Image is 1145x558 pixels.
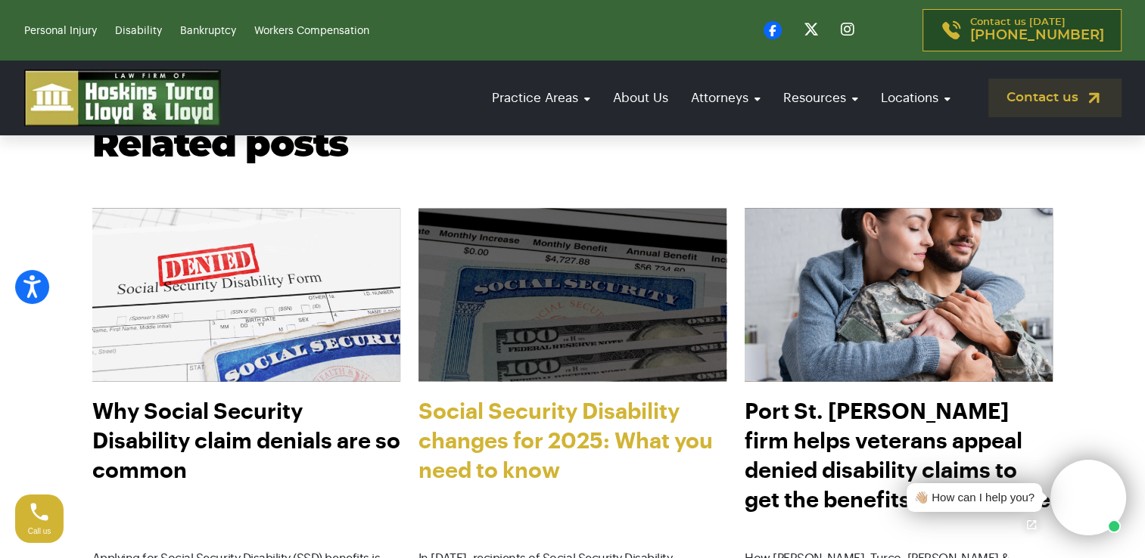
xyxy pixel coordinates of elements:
h2: Related posts [92,126,1053,166]
img: Social Security Disability changes for 2025 [403,199,742,389]
a: Practice Areas [484,76,598,119]
a: Contact us [988,79,1122,117]
img: logo [24,70,221,126]
div: 👋🏼 How can I help you? [914,489,1035,507]
span: [PHONE_NUMBER] [970,28,1104,43]
a: Why Social Security Disability claim denials are so common [92,396,400,532]
a: Locations [873,76,958,119]
a: Social Security Disability changes for 2025: What you need to know [418,396,727,532]
a: Personal Injury [24,26,97,36]
img: Port St. Lucie law firm helps veterans appeal denied disability claims to get the benefits they d... [745,208,1053,381]
a: Open chat [1016,509,1047,541]
span: Call us [28,527,51,535]
a: Attorneys [683,76,768,119]
a: Workers Compensation [254,26,369,36]
a: Port St. [PERSON_NAME] firm helps veterans appeal denied disability claims to get the benefits th... [745,396,1053,532]
p: Contact us [DATE] [970,17,1104,43]
a: Resources [776,76,866,119]
a: Bankruptcy [180,26,236,36]
img: Denied Social Security Disability [92,208,400,381]
a: About Us [605,76,676,119]
a: Disability [115,26,162,36]
a: Contact us [DATE][PHONE_NUMBER] [923,9,1122,51]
